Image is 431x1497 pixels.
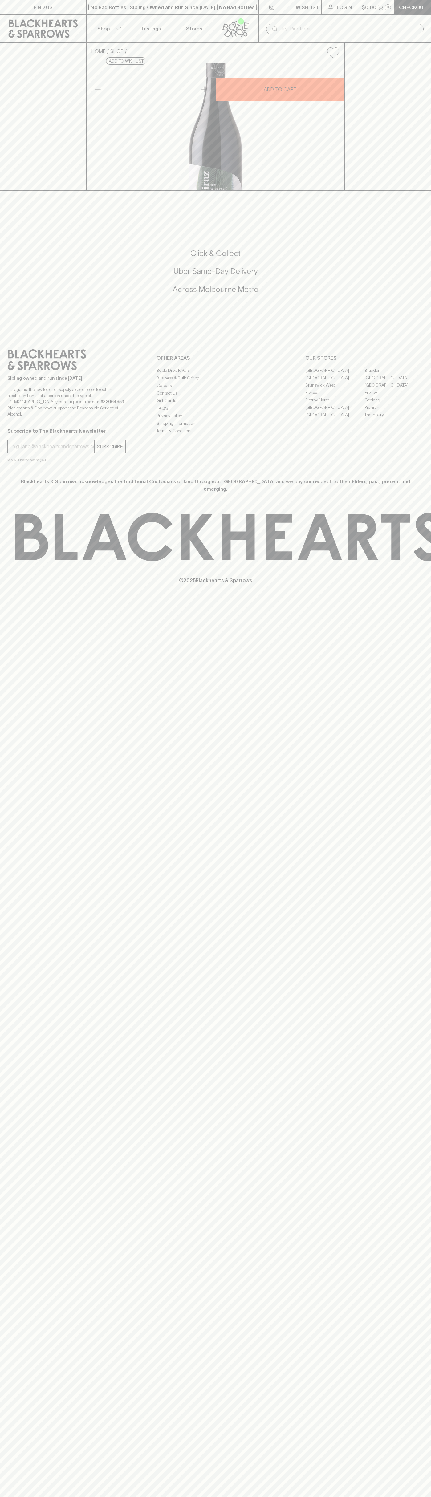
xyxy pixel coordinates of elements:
[157,397,275,404] a: Gift Cards
[186,25,202,32] p: Stores
[7,224,424,327] div: Call to action block
[7,427,126,435] p: Subscribe to The Blackhearts Newsletter
[362,4,376,11] p: $0.00
[7,248,424,258] h5: Click & Collect
[95,440,125,453] button: SUBSCRIBE
[157,412,275,420] a: Privacy Policy
[399,4,427,11] p: Checkout
[281,24,419,34] input: Try "Pinot noir"
[141,25,161,32] p: Tastings
[364,404,424,411] a: Prahran
[12,478,419,493] p: Blackhearts & Sparrows acknowledges the traditional Custodians of land throughout [GEOGRAPHIC_DAT...
[305,381,364,389] a: Brunswick West
[7,266,424,276] h5: Uber Same-Day Delivery
[97,25,110,32] p: Shop
[264,86,297,93] p: ADD TO CART
[364,374,424,381] a: [GEOGRAPHIC_DATA]
[364,367,424,374] a: Braddon
[157,420,275,427] a: Shipping Information
[157,427,275,435] a: Terms & Conditions
[157,374,275,382] a: Business & Bulk Gifting
[305,354,424,362] p: OUR STORES
[157,389,275,397] a: Contact Us
[364,411,424,418] a: Thornbury
[305,404,364,411] a: [GEOGRAPHIC_DATA]
[110,48,124,54] a: SHOP
[7,375,126,381] p: Sibling owned and run since [DATE]
[87,63,344,190] img: 26812.png
[157,354,275,362] p: OTHER AREAS
[296,4,319,11] p: Wishlist
[364,396,424,404] a: Geelong
[305,367,364,374] a: [GEOGRAPHIC_DATA]
[129,15,173,42] a: Tastings
[97,443,123,450] p: SUBSCRIBE
[325,45,342,61] button: Add to wishlist
[87,15,130,42] button: Shop
[305,396,364,404] a: Fitzroy North
[216,78,344,101] button: ADD TO CART
[106,57,146,65] button: Add to wishlist
[7,457,126,463] p: We will never spam you
[364,381,424,389] a: [GEOGRAPHIC_DATA]
[305,389,364,396] a: Elwood
[7,284,424,294] h5: Across Melbourne Metro
[34,4,53,11] p: FIND US
[387,6,389,9] p: 0
[12,442,94,452] input: e.g. jane@blackheartsandsparrows.com.au
[337,4,352,11] p: Login
[67,399,124,404] strong: Liquor License #32064953
[157,367,275,374] a: Bottle Drop FAQ's
[173,15,216,42] a: Stores
[157,382,275,389] a: Careers
[305,411,364,418] a: [GEOGRAPHIC_DATA]
[7,386,126,417] p: It is against the law to sell or supply alcohol to, or to obtain alcohol on behalf of a person un...
[91,48,106,54] a: HOME
[305,374,364,381] a: [GEOGRAPHIC_DATA]
[364,389,424,396] a: Fitzroy
[157,404,275,412] a: FAQ's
